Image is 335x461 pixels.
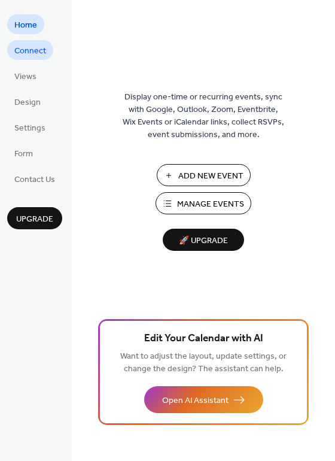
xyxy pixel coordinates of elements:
a: Home [7,14,44,34]
span: Add New Event [178,170,243,183]
button: Open AI Assistant [144,386,263,413]
a: Settings [7,117,53,137]
span: Design [14,96,41,109]
span: Settings [14,122,45,135]
button: Add New Event [157,164,251,186]
button: Manage Events [156,192,251,214]
span: Open AI Assistant [162,395,229,407]
a: Contact Us [7,169,62,189]
span: Manage Events [177,198,244,211]
a: Connect [7,40,53,60]
a: Form [7,143,40,163]
span: Want to adjust the layout, update settings, or change the design? The assistant can help. [120,348,287,377]
span: Views [14,71,36,83]
span: Contact Us [14,174,55,186]
span: Connect [14,45,46,57]
a: Design [7,92,48,111]
button: 🚀 Upgrade [163,229,244,251]
span: Upgrade [16,213,53,226]
a: Views [7,66,44,86]
span: 🚀 Upgrade [170,233,237,249]
button: Upgrade [7,207,62,229]
span: Display one-time or recurring events, sync with Google, Outlook, Zoom, Eventbrite, Wix Events or ... [123,91,284,141]
span: Edit Your Calendar with AI [144,330,263,347]
span: Form [14,148,33,160]
span: Home [14,19,37,32]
